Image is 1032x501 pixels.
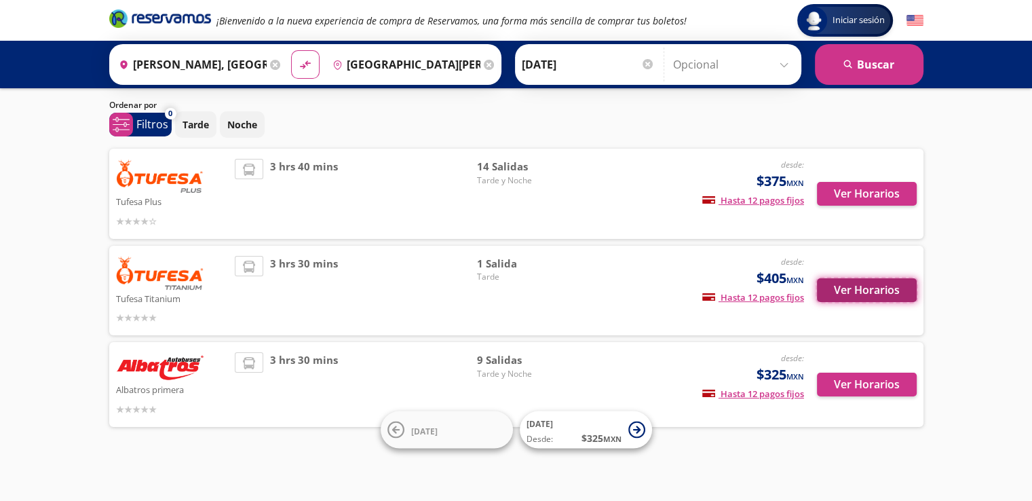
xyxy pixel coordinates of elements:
[270,256,338,326] span: 3 hrs 30 mins
[109,99,157,111] p: Ordenar por
[757,171,804,191] span: $375
[786,178,804,188] small: MXN
[906,12,923,29] button: English
[817,373,917,396] button: Ver Horarios
[116,193,229,209] p: Tufesa Plus
[477,368,572,380] span: Tarde y Noche
[673,48,795,81] input: Opcional
[527,433,553,445] span: Desde:
[817,182,917,206] button: Ver Horarios
[477,159,572,174] span: 14 Salidas
[270,159,338,229] span: 3 hrs 40 mins
[827,14,890,27] span: Iniciar sesión
[477,271,572,283] span: Tarde
[175,111,216,138] button: Tarde
[815,44,923,85] button: Buscar
[109,113,172,136] button: 0Filtros
[702,194,804,206] span: Hasta 12 pagos fijos
[581,431,622,445] span: $ 325
[168,108,172,119] span: 0
[216,14,687,27] em: ¡Bienvenido a la nueva experiencia de compra de Reservamos, una forma más sencilla de comprar tus...
[381,411,513,449] button: [DATE]
[522,48,655,81] input: Elegir Fecha
[781,256,804,267] em: desde:
[786,371,804,382] small: MXN
[116,290,229,306] p: Tufesa Titanium
[220,111,265,138] button: Noche
[270,352,338,417] span: 3 hrs 30 mins
[781,352,804,364] em: desde:
[327,48,480,81] input: Buscar Destino
[116,256,204,290] img: Tufesa Titanium
[411,425,438,437] span: [DATE]
[817,278,917,302] button: Ver Horarios
[136,116,168,132] p: Filtros
[116,381,229,397] p: Albatros primera
[477,256,572,272] span: 1 Salida
[227,117,257,132] p: Noche
[520,411,652,449] button: [DATE]Desde:$325MXN
[109,8,211,29] i: Brand Logo
[116,352,204,381] img: Albatros primera
[786,275,804,285] small: MXN
[183,117,209,132] p: Tarde
[477,174,572,187] span: Tarde y Noche
[113,48,267,81] input: Buscar Origen
[527,418,553,430] span: [DATE]
[477,352,572,368] span: 9 Salidas
[757,268,804,289] span: $405
[109,8,211,33] a: Brand Logo
[757,365,804,385] span: $325
[702,291,804,303] span: Hasta 12 pagos fijos
[781,159,804,170] em: desde:
[702,388,804,400] span: Hasta 12 pagos fijos
[603,434,622,444] small: MXN
[116,159,204,193] img: Tufesa Plus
